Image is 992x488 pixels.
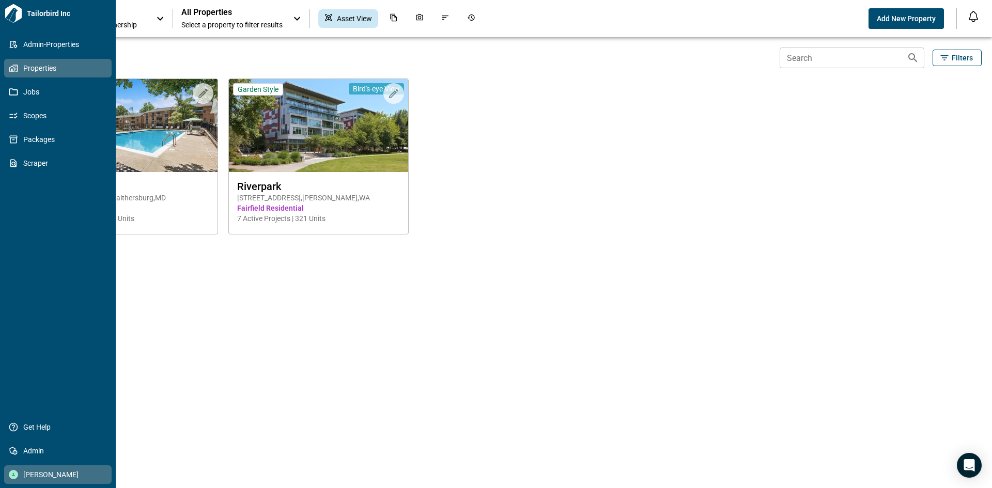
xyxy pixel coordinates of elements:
img: property-asset [229,79,409,172]
a: Admin-Properties [4,35,112,54]
span: Fairfield Residential [46,203,209,213]
div: Open Intercom Messenger [957,453,982,478]
button: Filters [933,50,982,66]
span: Parklane [46,180,209,193]
span: Asset View [337,13,372,24]
a: Scraper [4,154,112,172]
button: Open notification feed [965,8,982,25]
span: [STREET_ADDRESS] , [PERSON_NAME] , WA [237,193,400,203]
span: Fairfield Residential [237,203,400,213]
span: Garden Style [238,85,278,94]
span: Properties [18,63,102,73]
span: Get Help [18,422,102,432]
span: [PERSON_NAME] [18,469,102,480]
button: Add New Property [869,8,944,29]
a: Packages [4,130,112,149]
a: Jobs [4,83,112,101]
span: 0 Active Projects | 137 Units [46,213,209,224]
span: Bird's-eye View [353,84,400,93]
img: property-asset [38,79,218,172]
div: Photos [409,9,430,28]
button: Search properties [903,48,923,68]
span: Jobs [18,87,102,97]
span: Admin-Properties [18,39,102,50]
div: Issues & Info [435,9,456,28]
span: All Properties [181,7,283,18]
div: Asset View [318,9,378,28]
span: [STREET_ADDRESS] , Gaithersburg , MD [46,193,209,203]
a: Properties [4,59,112,77]
span: Filters [952,53,973,63]
span: Scraper [18,158,102,168]
span: Admin [18,446,102,456]
a: Admin [4,442,112,460]
span: Tailorbird Inc [23,8,112,19]
span: Riverpark [237,180,400,193]
span: 7 Active Projects | 321 Units [237,213,400,224]
span: Packages [18,134,102,145]
div: Documents [383,9,404,28]
span: 2 Properties [37,53,776,63]
span: Select a property to filter results [181,20,283,30]
span: Add New Property [877,13,936,24]
span: Scopes [18,111,102,121]
a: Scopes [4,106,112,125]
div: Job History [461,9,482,28]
